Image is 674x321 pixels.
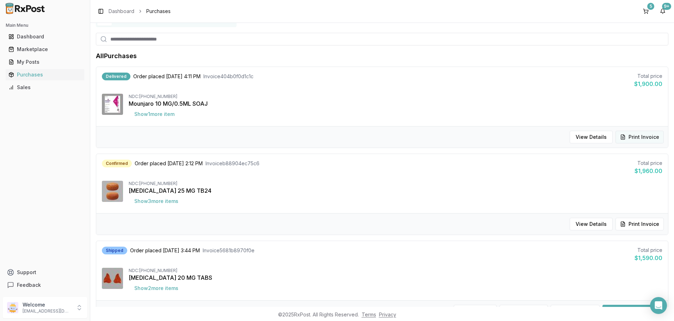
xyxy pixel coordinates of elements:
[129,273,662,282] div: [MEDICAL_DATA] 20 MG TABS
[129,181,662,186] div: NDC: [PHONE_NUMBER]
[203,247,255,254] span: Invoice 5681b8970f0e
[109,8,134,15] a: Dashboard
[129,108,180,121] button: Show1more item
[8,33,81,40] div: Dashboard
[8,71,81,78] div: Purchases
[662,3,671,10] div: 9+
[102,94,123,115] img: Mounjaro 10 MG/0.5ML SOAJ
[8,58,81,66] div: My Posts
[6,30,84,43] a: Dashboard
[634,80,662,88] div: $1,900.00
[551,305,600,317] button: Track Shipping
[206,160,259,167] span: Invoice b88904ec75c6
[129,99,662,108] div: Mounjaro 10 MG/0.5ML SOAJ
[203,73,253,80] span: Invoice 404b0f0d1c1c
[570,218,613,230] button: View Details
[615,131,664,143] button: Print Invoice
[615,218,664,230] button: Print Invoice
[129,268,662,273] div: NDC: [PHONE_NUMBER]
[3,31,87,42] button: Dashboard
[109,8,171,15] nav: breadcrumb
[3,279,87,291] button: Feedback
[6,56,84,68] a: My Posts
[635,160,662,167] div: Total price
[102,160,132,167] div: Confirmed
[8,84,81,91] div: Sales
[379,311,396,317] a: Privacy
[3,3,48,14] img: RxPost Logo
[17,282,41,289] span: Feedback
[6,68,84,81] a: Purchases
[146,8,171,15] span: Purchases
[640,6,651,17] button: 5
[570,131,613,143] button: View Details
[102,268,123,289] img: Xarelto 20 MG TABS
[635,254,662,262] div: $1,590.00
[3,69,87,80] button: Purchases
[130,247,200,254] span: Order placed [DATE] 3:44 PM
[3,56,87,68] button: My Posts
[602,305,664,317] button: Confirm Delivered
[102,73,130,80] div: Delivered
[8,46,81,53] div: Marketplace
[650,297,667,314] div: Open Intercom Messenger
[23,308,72,314] p: [EMAIL_ADDRESS][DOMAIN_NAME]
[7,302,18,313] img: User avatar
[133,73,201,80] span: Order placed [DATE] 4:11 PM
[23,301,72,308] p: Welcome
[657,6,668,17] button: 9+
[129,195,184,208] button: Show3more items
[635,247,662,254] div: Total price
[634,73,662,80] div: Total price
[6,43,84,56] a: Marketplace
[454,305,497,317] button: View Details
[647,3,654,10] div: 5
[102,181,123,202] img: Myrbetriq 25 MG TB24
[96,51,137,61] h1: All Purchases
[129,282,184,295] button: Show2more items
[500,305,548,317] button: Print Invoice
[3,44,87,55] button: Marketplace
[6,23,84,28] h2: Main Menu
[3,266,87,279] button: Support
[3,82,87,93] button: Sales
[635,167,662,175] div: $1,960.00
[129,94,662,99] div: NDC: [PHONE_NUMBER]
[6,81,84,94] a: Sales
[102,247,127,254] div: Shipped
[135,160,203,167] span: Order placed [DATE] 2:12 PM
[362,311,376,317] a: Terms
[129,186,662,195] div: [MEDICAL_DATA] 25 MG TB24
